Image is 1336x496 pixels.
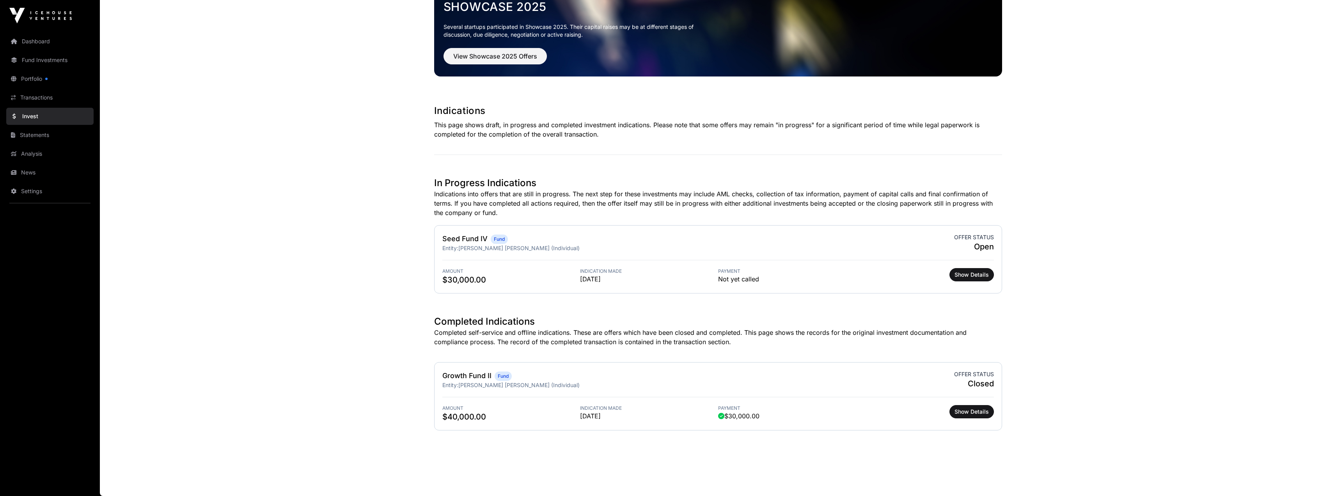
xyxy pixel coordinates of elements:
a: Statements [6,126,94,144]
a: News [6,164,94,181]
p: This page shows draft, in progress and completed investment indications. Please note that some of... [434,120,1002,139]
span: $30,000.00 [718,411,759,421]
span: View Showcase 2025 Offers [453,52,537,61]
span: [DATE] [580,274,718,284]
iframe: Chat Widget [1297,459,1336,496]
span: Indication Made [580,405,718,411]
span: Payment [718,405,856,411]
span: $30,000.00 [442,274,580,285]
a: Seed Fund IV [442,235,488,243]
a: View Showcase 2025 Offers [444,56,547,64]
a: Transactions [6,89,94,106]
span: Entity: [442,245,458,251]
a: Analysis [6,145,94,162]
span: Fund [494,236,505,242]
h1: Completed Indications [434,315,1002,328]
a: Fund Investments [6,52,94,69]
p: Several startups participated in Showcase 2025. Their capital raises may be at different stages o... [444,23,706,39]
h2: Growth Fund II [442,370,491,381]
span: Show Details [955,271,989,279]
button: Show Details [949,405,994,418]
a: Portfolio [6,70,94,87]
a: Dashboard [6,33,94,50]
span: $40,000.00 [442,411,580,422]
span: Not yet called [718,274,759,284]
a: Invest [6,108,94,125]
p: Indications into offers that are still in progress. The next step for these investments may inclu... [434,189,1002,217]
span: Amount [442,405,580,411]
img: Icehouse Ventures Logo [9,8,72,23]
span: Offer status [954,370,994,378]
a: Settings [6,183,94,200]
span: Closed [954,378,994,389]
span: Offer status [954,233,994,241]
span: [PERSON_NAME] [PERSON_NAME] (Individual) [458,245,580,251]
span: Fund [498,373,509,379]
h1: Indications [434,105,1002,117]
span: Show Details [955,408,989,416]
span: Amount [442,268,580,274]
p: Completed self-service and offline indications. These are offers which have been closed and compl... [434,328,1002,347]
span: Payment [718,268,856,274]
span: Open [954,241,994,252]
span: [PERSON_NAME] [PERSON_NAME] (Individual) [458,382,580,388]
span: Indication Made [580,268,718,274]
h1: In Progress Indications [434,177,1002,189]
button: View Showcase 2025 Offers [444,48,547,64]
span: [DATE] [580,411,718,421]
button: Show Details [949,268,994,281]
span: Entity: [442,382,458,388]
